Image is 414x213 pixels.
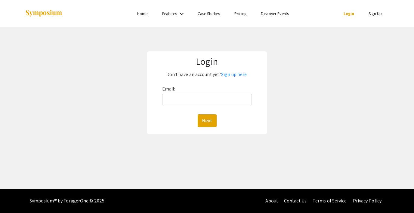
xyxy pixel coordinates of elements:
button: Next [198,114,217,127]
a: Privacy Policy [353,198,382,204]
p: Don't have an account yet? [151,70,263,79]
a: Pricing [234,11,247,16]
div: Symposium™ by ForagerOne © 2025 [29,189,104,213]
label: Email: [162,84,175,94]
a: Case Studies [198,11,220,16]
h1: Login [151,56,263,67]
mat-icon: Expand Features list [178,10,185,17]
a: Sign Up [369,11,382,16]
a: Features [162,11,177,16]
a: About [265,198,278,204]
a: Login [344,11,354,16]
a: Terms of Service [313,198,347,204]
a: Discover Events [261,11,289,16]
a: Home [137,11,147,16]
a: Contact Us [284,198,307,204]
img: Symposium by ForagerOne [25,9,63,17]
a: Sign up here. [221,71,248,78]
iframe: Chat [5,186,26,208]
